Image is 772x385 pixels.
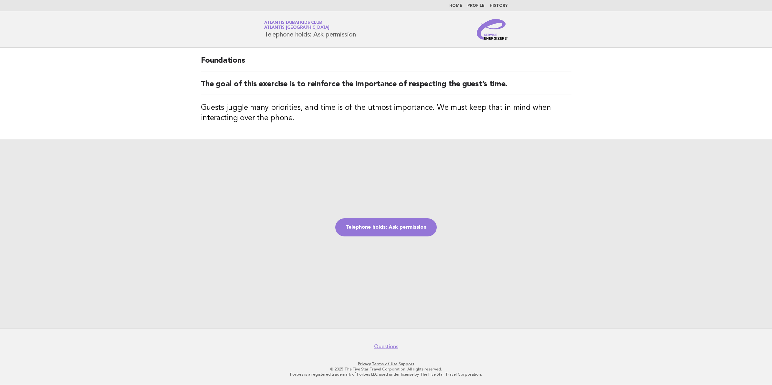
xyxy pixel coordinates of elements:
a: Privacy [358,362,371,366]
h1: Telephone holds: Ask permission [264,21,356,38]
a: Home [449,4,462,8]
a: Profile [467,4,485,8]
a: History [490,4,508,8]
a: Support [399,362,414,366]
h3: Guests juggle many priorities, and time is of the utmost importance. We must keep that in mind wh... [201,103,571,123]
p: © 2025 The Five Star Travel Corporation. All rights reserved. [188,367,584,372]
a: Atlantis Dubai Kids ClubAtlantis [GEOGRAPHIC_DATA] [264,21,329,30]
img: Service Energizers [477,19,508,40]
p: · · [188,361,584,367]
a: Terms of Use [372,362,398,366]
p: Forbes is a registered trademark of Forbes LLC used under license by The Five Star Travel Corpora... [188,372,584,377]
h2: The goal of this exercise is to reinforce the importance of respecting the guest’s time. [201,79,571,95]
a: Questions [374,343,398,350]
h2: Foundations [201,56,571,71]
span: Atlantis [GEOGRAPHIC_DATA] [264,26,329,30]
a: Telephone holds: Ask permission [335,218,437,236]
